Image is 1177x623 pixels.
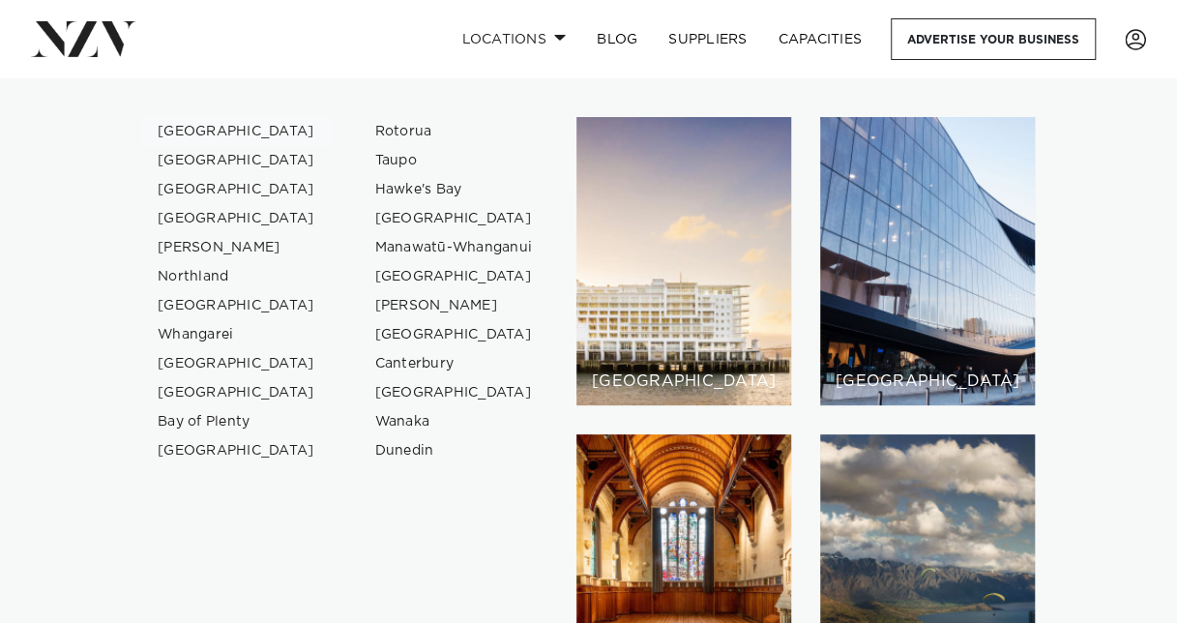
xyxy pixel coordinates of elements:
a: [GEOGRAPHIC_DATA] [142,175,331,204]
a: Wanaka [360,407,548,436]
h6: [GEOGRAPHIC_DATA] [592,373,776,390]
h6: [GEOGRAPHIC_DATA] [836,373,1019,390]
a: [PERSON_NAME] [142,233,331,262]
a: Rotorua [360,117,548,146]
a: SUPPLIERS [653,18,762,60]
a: [GEOGRAPHIC_DATA] [142,349,331,378]
a: [GEOGRAPHIC_DATA] [142,291,331,320]
a: [GEOGRAPHIC_DATA] [142,378,331,407]
a: [GEOGRAPHIC_DATA] [360,320,548,349]
a: Capacities [763,18,878,60]
a: [GEOGRAPHIC_DATA] [360,262,548,291]
a: Manawatū-Whanganui [360,233,548,262]
a: Auckland venues [GEOGRAPHIC_DATA] [576,117,791,405]
a: Hawke's Bay [360,175,548,204]
a: [GEOGRAPHIC_DATA] [142,146,331,175]
a: Advertise your business [891,18,1096,60]
img: nzv-logo.png [31,21,136,56]
a: BLOG [581,18,653,60]
a: [GEOGRAPHIC_DATA] [142,204,331,233]
a: [GEOGRAPHIC_DATA] [142,117,331,146]
a: Taupo [360,146,548,175]
a: Locations [446,18,581,60]
a: [GEOGRAPHIC_DATA] [360,378,548,407]
a: [GEOGRAPHIC_DATA] [360,204,548,233]
a: [GEOGRAPHIC_DATA] [142,436,331,465]
a: Northland [142,262,331,291]
a: Whangarei [142,320,331,349]
a: Dunedin [360,436,548,465]
a: Wellington venues [GEOGRAPHIC_DATA] [820,117,1035,405]
a: Bay of Plenty [142,407,331,436]
a: [PERSON_NAME] [360,291,548,320]
a: Canterbury [360,349,548,378]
